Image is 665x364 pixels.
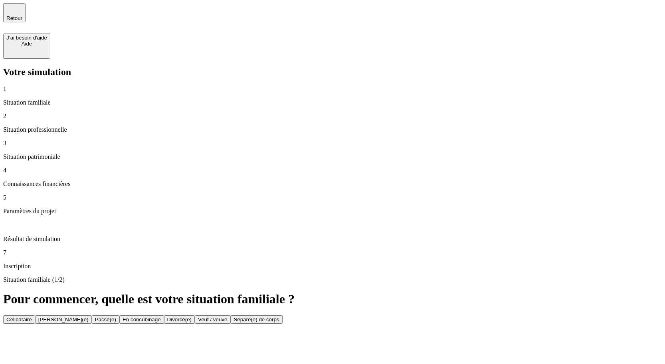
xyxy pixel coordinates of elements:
div: J’ai besoin d'aide [6,35,47,41]
button: [PERSON_NAME](e) [35,315,92,324]
p: Situation patrimoniale [3,153,662,160]
p: Connaissances financières [3,180,662,188]
div: Séparé(e) de corps [234,317,279,322]
p: 7 [3,249,662,256]
p: 4 [3,167,662,174]
button: Pacsé(e) [92,315,119,324]
button: En concubinage [119,315,164,324]
p: Inscription [3,263,662,270]
button: Veuf / veuve [195,315,230,324]
p: Situation professionnelle [3,126,662,133]
button: J’ai besoin d'aideAide [3,34,50,59]
p: 3 [3,140,662,147]
div: Aide [6,41,47,47]
p: Situation familiale (1/2) [3,276,662,283]
p: 1 [3,85,662,93]
div: Pacsé(e) [95,317,116,322]
p: 2 [3,113,662,120]
p: Résultat de simulation [3,235,662,243]
button: Célibataire [3,315,35,324]
button: Divorcé(e) [164,315,195,324]
div: Divorcé(e) [167,317,192,322]
h2: Votre simulation [3,67,662,77]
button: Retour [3,3,26,22]
button: Séparé(e) de corps [230,315,282,324]
p: 5 [3,194,662,201]
span: Retour [6,15,22,21]
div: En concubinage [123,317,161,322]
p: Paramètres du projet [3,208,662,215]
div: [PERSON_NAME](e) [38,317,89,322]
p: Situation familiale [3,99,662,106]
h1: Pour commencer, quelle est votre situation familiale ? [3,292,662,307]
div: Célibataire [6,317,32,322]
div: Veuf / veuve [198,317,227,322]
